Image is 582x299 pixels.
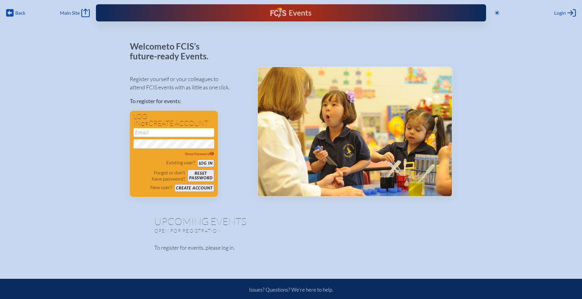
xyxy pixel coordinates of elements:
a: Main Site [60,9,90,17]
h1: Upcoming Events [154,216,428,226]
span: or [141,121,148,127]
p: Open for registration [154,228,316,234]
span: Back [15,10,25,16]
button: Log in [197,159,214,167]
img: Events [258,67,452,196]
p: To register for events, please log in. [154,244,428,252]
div: FCIS Events — Future ready [203,7,379,18]
p: Forgot or don’t have password? [134,170,185,182]
p: To register for events: [130,97,247,105]
button: Resetpassword [188,170,214,182]
h1: Log in create account [134,113,214,127]
button: Create account [174,184,214,192]
p: New user? [150,184,172,190]
p: Existing user? [166,159,195,166]
p: Issues? Questions? We’re here to help. [184,286,399,293]
p: Register yourself or your colleagues to attend FCIS events with as little as one click. [130,75,247,92]
span: Login [554,10,566,16]
span: Main Site [60,10,80,16]
p: Welcome to FCIS’s future-ready Events. [130,42,215,61]
input: Email [134,128,214,137]
span: Show Password [185,151,214,156]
